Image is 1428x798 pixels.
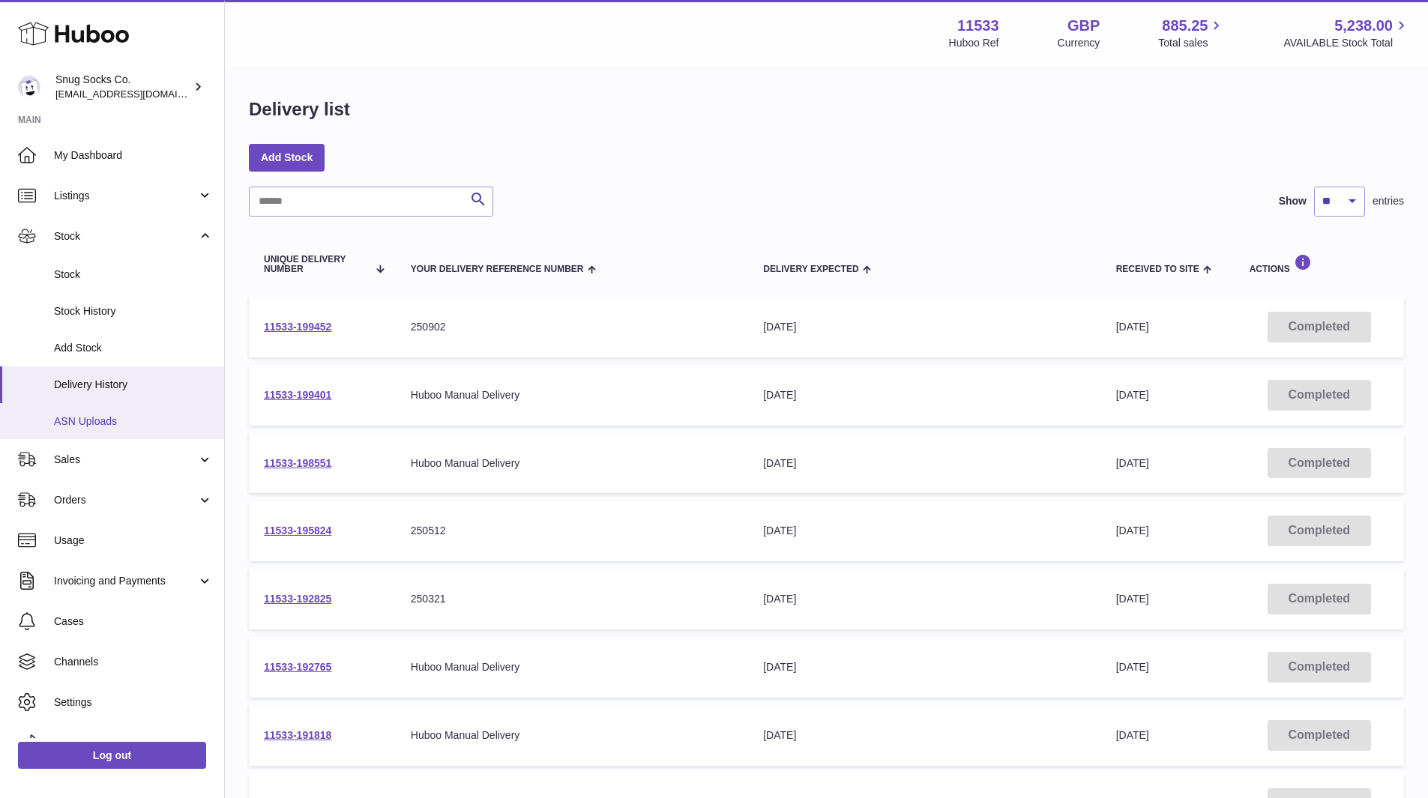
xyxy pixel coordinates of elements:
span: Cases [54,614,213,629]
span: [DATE] [1116,661,1149,673]
span: Channels [54,655,213,669]
div: Actions [1250,254,1389,274]
div: Huboo Manual Delivery [411,388,733,402]
img: info@snugsocks.co.uk [18,76,40,98]
div: Huboo Manual Delivery [411,728,733,743]
label: Show [1279,194,1307,208]
span: Unique Delivery Number [264,255,367,274]
div: 250321 [411,592,733,606]
div: [DATE] [763,456,1085,471]
span: Invoicing and Payments [54,574,197,588]
span: Stock [54,267,213,282]
span: [DATE] [1116,321,1149,333]
div: 250512 [411,524,733,538]
a: 11533-192765 [264,661,331,673]
span: Add Stock [54,341,213,355]
strong: 11533 [957,16,999,36]
a: 11533-198551 [264,457,331,469]
span: [DATE] [1116,389,1149,401]
span: 5,238.00 [1334,16,1393,36]
a: 11533-199452 [264,321,331,333]
span: Sales [54,453,197,467]
span: entries [1373,194,1404,208]
div: [DATE] [763,524,1085,538]
span: Delivery Expected [763,265,858,274]
span: 885.25 [1162,16,1208,36]
div: Huboo Manual Delivery [411,456,733,471]
span: [DATE] [1116,525,1149,536]
span: Settings [54,695,213,710]
div: [DATE] [763,388,1085,402]
span: [DATE] [1116,593,1149,605]
span: Returns [54,736,213,750]
span: [EMAIL_ADDRESS][DOMAIN_NAME] [55,88,220,100]
span: Your Delivery Reference Number [411,265,584,274]
span: Received to Site [1116,265,1199,274]
div: Currency [1058,36,1100,50]
span: Delivery History [54,378,213,392]
a: 11533-191818 [264,729,331,741]
a: 11533-192825 [264,593,331,605]
div: 250902 [411,320,733,334]
span: Stock [54,229,197,244]
div: [DATE] [763,728,1085,743]
span: [DATE] [1116,457,1149,469]
span: ASN Uploads [54,414,213,429]
a: Log out [18,742,206,769]
h1: Delivery list [249,97,350,121]
span: Listings [54,189,197,203]
a: 885.25 Total sales [1158,16,1225,50]
a: 11533-199401 [264,389,331,401]
div: [DATE] [763,592,1085,606]
div: Huboo Manual Delivery [411,660,733,674]
strong: GBP [1067,16,1100,36]
span: Orders [54,493,197,507]
span: AVAILABLE Stock Total [1283,36,1410,50]
a: 11533-195824 [264,525,331,536]
div: Snug Socks Co. [55,73,190,101]
span: My Dashboard [54,148,213,163]
div: Huboo Ref [949,36,999,50]
span: Total sales [1158,36,1225,50]
a: 5,238.00 AVAILABLE Stock Total [1283,16,1410,50]
span: [DATE] [1116,729,1149,741]
div: [DATE] [763,320,1085,334]
span: Usage [54,533,213,548]
a: Add Stock [249,144,325,171]
div: [DATE] [763,660,1085,674]
span: Stock History [54,304,213,318]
